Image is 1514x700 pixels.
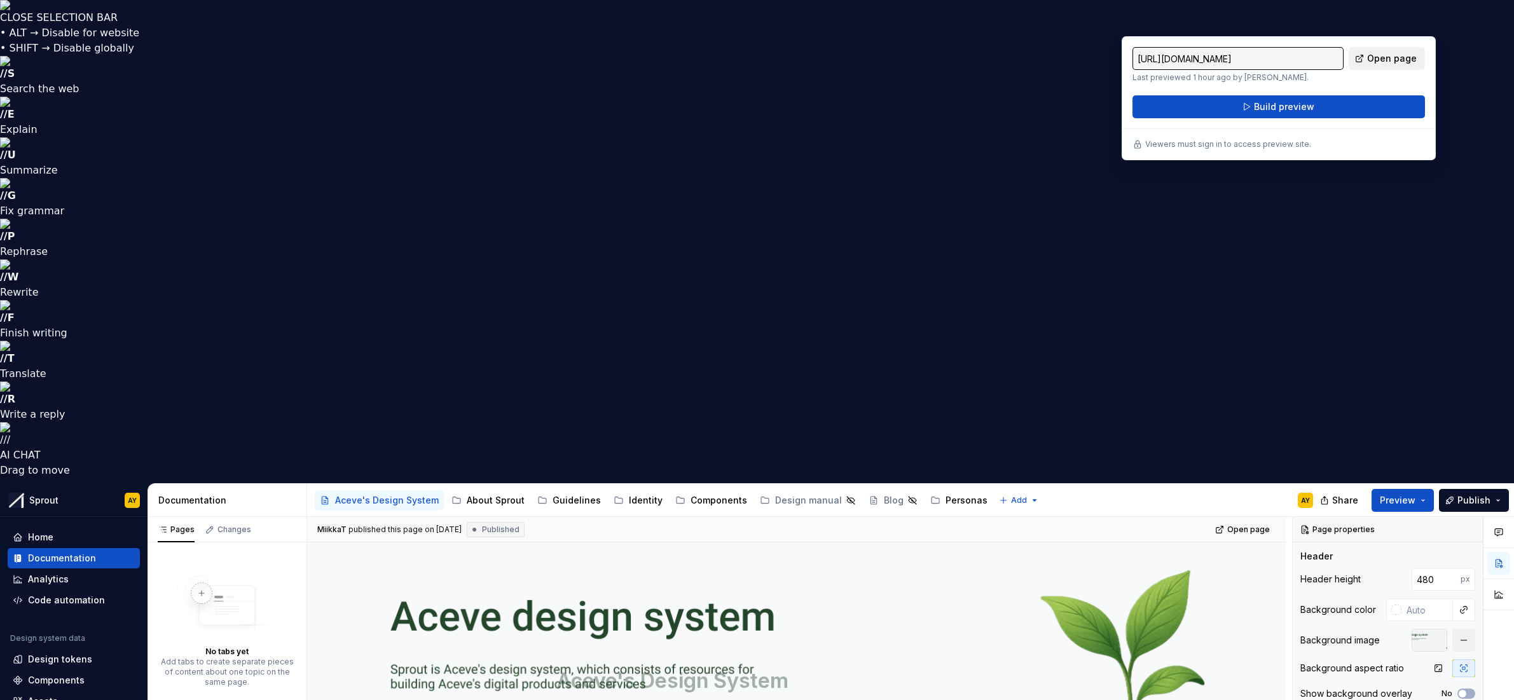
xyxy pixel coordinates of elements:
[9,493,24,508] img: b6c2a6ff-03c2-4811-897b-2ef07e5e0e51.png
[554,666,1035,696] textarea: Aceve's Design System
[946,494,988,507] div: Personas
[28,653,92,666] div: Design tokens
[29,494,58,507] div: Sprout
[1442,689,1452,699] label: No
[8,548,140,568] a: Documentation
[8,569,140,589] a: Analytics
[158,525,195,535] div: Pages
[884,494,904,507] div: Blog
[217,525,251,535] div: Changes
[1300,550,1333,563] div: Header
[609,490,668,511] a: Identity
[8,649,140,669] a: Design tokens
[335,494,439,507] div: Aceve's Design System
[28,594,105,607] div: Code automation
[755,490,861,511] a: Design manual
[348,525,462,535] div: published this page on [DATE]
[1380,494,1415,507] span: Preview
[864,490,923,511] a: Blog
[317,525,347,535] span: MiikkaT
[553,494,601,507] div: Guidelines
[1301,495,1310,505] div: AY
[8,527,140,547] a: Home
[1332,494,1358,507] span: Share
[28,573,69,586] div: Analytics
[446,490,530,511] a: About Sprout
[995,491,1043,509] button: Add
[691,494,747,507] div: Components
[1457,494,1490,507] span: Publish
[1372,489,1434,512] button: Preview
[128,495,137,505] div: AY
[1314,489,1366,512] button: Share
[1412,568,1461,591] input: Auto
[1227,525,1270,535] span: Open page
[532,490,606,511] a: Guidelines
[467,494,525,507] div: About Sprout
[925,490,993,511] a: Personas
[1300,687,1412,700] div: Show background overlay
[482,525,520,535] span: Published
[315,488,993,513] div: Page tree
[160,657,294,687] div: Add tabs to create separate pieces of content about one topic on the same page.
[1300,573,1361,586] div: Header height
[28,552,96,565] div: Documentation
[10,633,85,643] div: Design system data
[3,486,145,514] button: SproutAY
[28,674,85,687] div: Components
[775,494,842,507] div: Design manual
[1439,489,1509,512] button: Publish
[1300,603,1376,616] div: Background color
[629,494,663,507] div: Identity
[8,590,140,610] a: Code automation
[1300,662,1404,675] div: Background aspect ratio
[1401,598,1453,621] input: Auto
[8,670,140,690] a: Components
[315,490,444,511] a: Aceve's Design System
[205,647,249,657] div: No tabs yet
[1300,634,1380,647] div: Background image
[1211,521,1276,539] a: Open page
[28,531,53,544] div: Home
[1011,495,1027,505] span: Add
[158,494,301,507] div: Documentation
[1461,574,1470,584] p: px
[670,490,752,511] a: Components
